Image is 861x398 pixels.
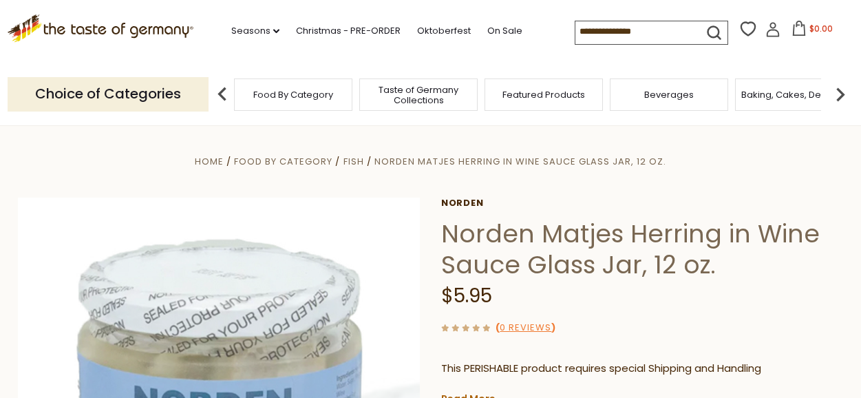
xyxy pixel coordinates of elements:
p: Choice of Categories [8,77,209,111]
a: Fish [343,155,364,168]
a: Beverages [644,90,694,100]
a: Featured Products [502,90,585,100]
a: On Sale [487,23,522,39]
a: Oktoberfest [417,23,471,39]
span: $0.00 [809,23,833,34]
a: Food By Category [253,90,333,100]
span: $5.95 [441,282,492,309]
a: Baking, Cakes, Desserts [741,90,848,100]
a: Norden [441,198,844,209]
a: Home [195,155,224,168]
h1: Norden Matjes Herring in Wine Sauce Glass Jar, 12 oz. [441,218,844,280]
a: Christmas - PRE-ORDER [296,23,401,39]
a: Food By Category [234,155,332,168]
a: Norden Matjes Herring in Wine Sauce Glass Jar, 12 oz. [374,155,666,168]
p: This PERISHABLE product requires special Shipping and Handling [441,360,844,377]
button: $0.00 [783,21,842,41]
a: Seasons [231,23,279,39]
a: Taste of Germany Collections [363,85,474,105]
a: 0 Reviews [500,321,551,335]
img: next arrow [827,81,854,108]
span: ( ) [496,321,555,334]
img: previous arrow [209,81,236,108]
